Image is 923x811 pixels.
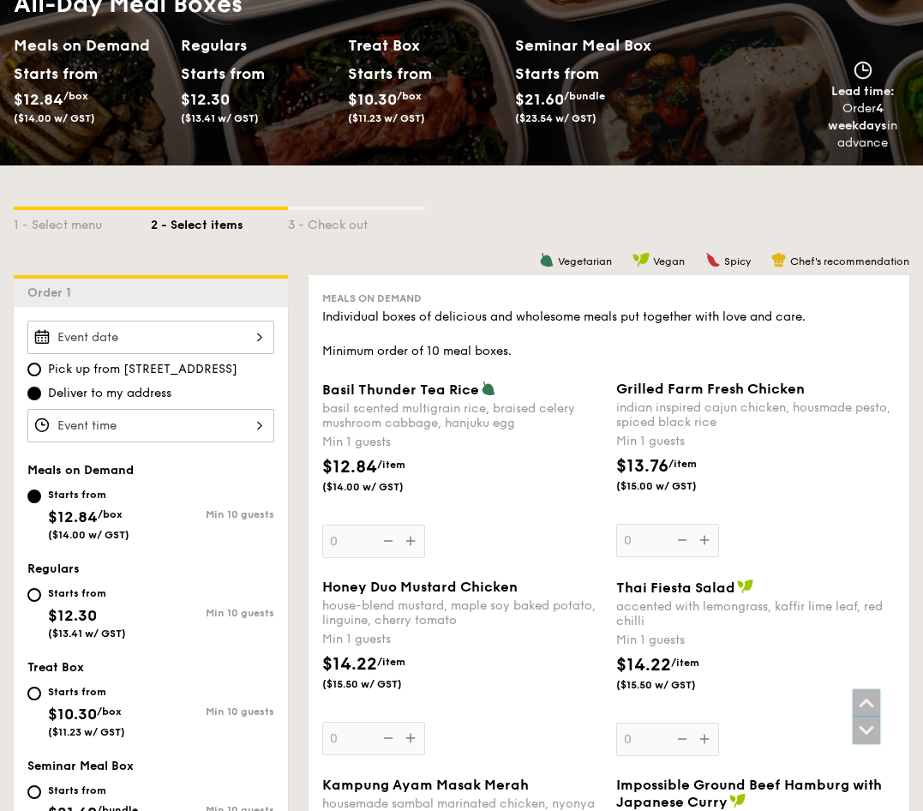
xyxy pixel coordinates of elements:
[377,656,405,668] span: /item
[63,90,88,102] span: /box
[397,90,422,102] span: /box
[14,90,63,109] span: $12.84
[48,606,97,625] span: $12.30
[322,401,602,430] div: basil scented multigrain rice, braised celery mushroom cabbage, hanjuku egg
[771,252,787,267] img: icon-chef-hat.a58ddaea.svg
[348,33,501,57] h2: Treat Box
[27,363,41,376] input: Pick up from [STREET_ADDRESS]
[27,387,41,400] input: Deliver to my address
[97,706,122,718] span: /box
[632,252,650,267] img: icon-vegan.f8ff3823.svg
[558,255,612,267] span: Vegetarian
[616,381,805,397] span: Grilled Farm Fresh Chicken
[809,100,916,152] div: Order in advance
[14,112,95,124] span: ($14.00 w/ GST)
[515,61,591,87] div: Starts from
[377,459,405,471] span: /item
[564,90,605,102] span: /bundle
[616,655,671,676] span: $14.22
[14,210,151,234] div: 1 - Select menu
[322,480,426,494] span: ($14.00 w/ GST)
[616,678,720,692] span: ($15.50 w/ GST)
[348,90,397,109] span: $10.30
[48,385,171,402] span: Deliver to my address
[790,255,909,267] span: Chef's recommendation
[616,400,896,430] div: indian inspired cajun chicken, housmade pesto, spiced black rice
[322,654,377,675] span: $14.22
[322,381,479,398] span: Basil Thunder Tea Rice
[322,292,422,304] span: Meals on Demand
[322,579,518,595] span: Honey Duo Mustard Chicken
[616,632,896,649] div: Min 1 guests
[850,61,876,80] img: icon-clock.2db775ea.svg
[831,84,895,99] span: Lead time:
[322,677,426,691] span: ($15.50 w/ GST)
[288,210,425,234] div: 3 - Check out
[653,255,685,267] span: Vegan
[348,112,425,124] span: ($11.23 w/ GST)
[616,479,720,493] span: ($15.00 w/ GST)
[705,252,721,267] img: icon-spicy.37a8142b.svg
[27,409,274,442] input: Event time
[616,433,896,450] div: Min 1 guests
[48,705,97,724] span: $10.30
[27,759,134,773] span: Seminar Meal Box
[729,793,746,808] img: icon-vegan.f8ff3823.svg
[27,490,41,503] input: Starts from$12.84/box($14.00 w/ GST)Min 10 guests
[671,657,699,669] span: /item
[48,361,237,378] span: Pick up from [STREET_ADDRESS]
[481,381,496,396] img: icon-vegetarian.fe4039eb.svg
[27,321,274,354] input: Event date
[48,726,125,738] span: ($11.23 w/ GST)
[181,112,259,124] span: ($13.41 w/ GST)
[27,463,134,478] span: Meals on Demand
[98,508,123,520] span: /box
[322,598,602,628] div: house-blend mustard, maple soy baked potato, linguine, cherry tomato
[515,112,596,124] span: ($23.54 w/ GST)
[48,586,126,600] div: Starts from
[616,580,735,596] span: Thai Fiesta Salad
[27,562,80,576] span: Regulars
[322,434,602,451] div: Min 1 guests
[515,90,564,109] span: $21.60
[48,529,129,541] span: ($14.00 w/ GST)
[539,252,554,267] img: icon-vegetarian.fe4039eb.svg
[181,33,334,57] h2: Regulars
[616,599,896,628] div: accented with lemongrass, kaffir lime leaf, red chilli
[151,607,274,619] div: Min 10 guests
[48,628,126,640] span: ($13.41 w/ GST)
[48,685,125,699] div: Starts from
[151,706,274,718] div: Min 10 guests
[181,61,250,87] div: Starts from
[151,508,274,520] div: Min 10 guests
[27,285,78,300] span: Order 1
[322,457,377,478] span: $12.84
[322,309,896,360] div: Individual boxes of delicious and wholesome meals put together with love and care. Minimum order ...
[616,777,882,810] span: Impossible Ground Beef Hamburg with Japanese Curry
[616,456,668,477] span: $13.76
[48,784,138,797] div: Starts from
[322,777,529,793] span: Kampung Ayam Masak Merah
[27,785,41,799] input: Starts from$21.60/bundle($23.54 w/ GST)Min 10 guests
[14,33,167,57] h2: Meals on Demand
[27,660,84,675] span: Treat Box
[348,61,417,87] div: Starts from
[48,508,98,526] span: $12.84
[151,210,288,234] div: 2 - Select items
[48,488,129,502] div: Starts from
[27,687,41,700] input: Starts from$10.30/box($11.23 w/ GST)Min 10 guests
[14,61,83,87] div: Starts from
[181,90,230,109] span: $12.30
[515,33,682,57] h2: Seminar Meal Box
[668,458,697,470] span: /item
[322,631,602,648] div: Min 1 guests
[27,588,41,602] input: Starts from$12.30($13.41 w/ GST)Min 10 guests
[724,255,751,267] span: Spicy
[737,579,754,594] img: icon-vegan.f8ff3823.svg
